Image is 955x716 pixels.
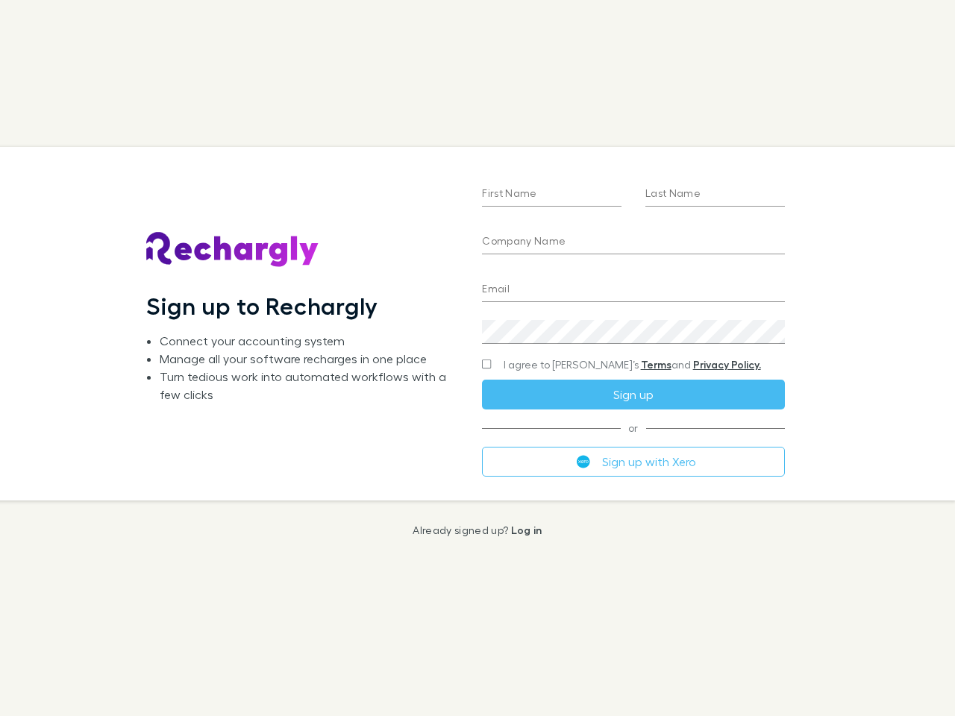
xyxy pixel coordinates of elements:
[146,292,378,320] h1: Sign up to Rechargly
[577,455,590,468] img: Xero's logo
[160,368,458,403] li: Turn tedious work into automated workflows with a few clicks
[146,232,319,268] img: Rechargly's Logo
[160,332,458,350] li: Connect your accounting system
[482,380,784,409] button: Sign up
[511,524,542,536] a: Log in
[160,350,458,368] li: Manage all your software recharges in one place
[504,357,761,372] span: I agree to [PERSON_NAME]’s and
[641,358,671,371] a: Terms
[693,358,761,371] a: Privacy Policy.
[413,524,542,536] p: Already signed up?
[482,447,784,477] button: Sign up with Xero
